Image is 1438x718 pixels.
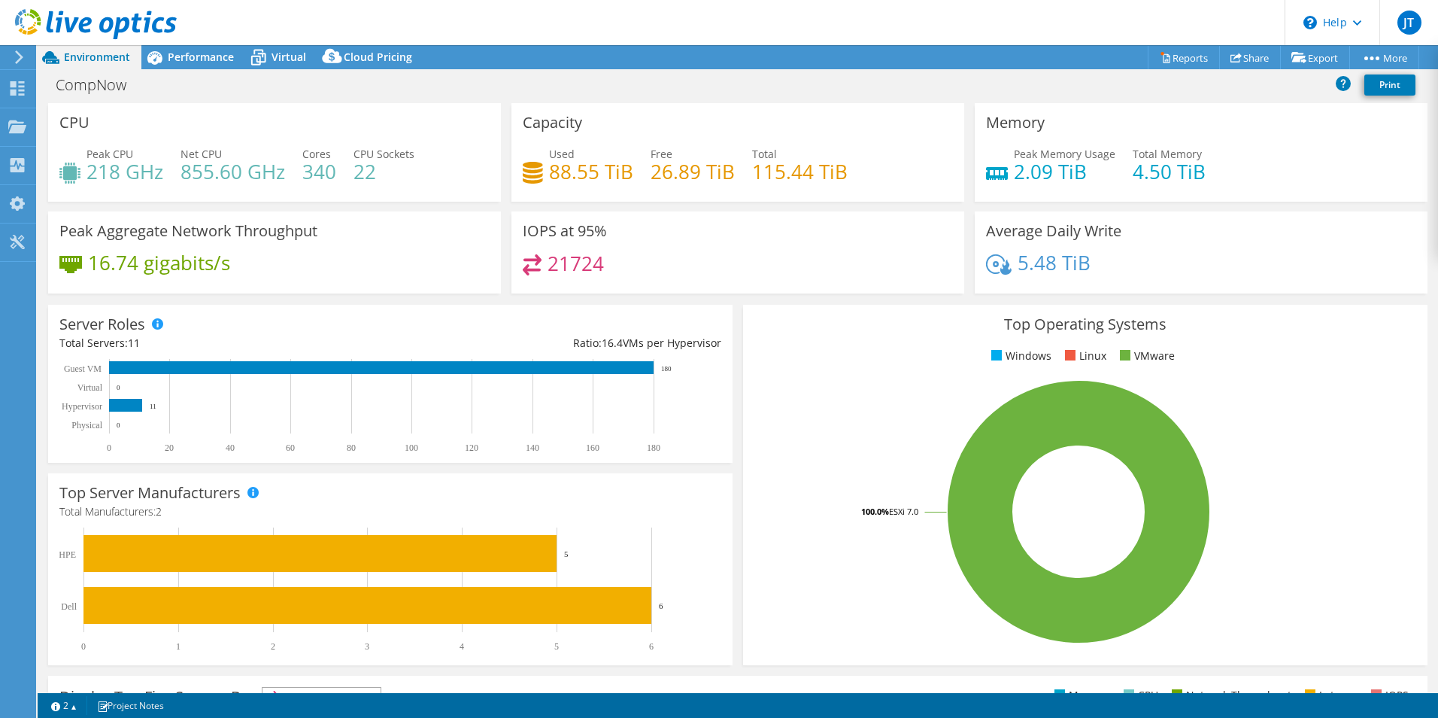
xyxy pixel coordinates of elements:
[59,223,317,239] h3: Peak Aggregate Network Throughput
[117,384,120,391] text: 0
[271,641,275,652] text: 2
[59,335,390,351] div: Total Servers:
[390,335,721,351] div: Ratio: VMs per Hypervisor
[460,641,464,652] text: 4
[523,223,607,239] h3: IOPS at 95%
[1133,163,1206,180] h4: 4.50 TiB
[353,147,414,161] span: CPU Sockets
[752,163,848,180] h4: 115.44 TiB
[861,506,889,517] tspan: 100.0%
[1301,687,1358,704] li: Latency
[286,443,295,453] text: 60
[226,443,235,453] text: 40
[272,50,306,64] span: Virtual
[1148,46,1220,69] a: Reports
[1280,46,1350,69] a: Export
[176,641,181,652] text: 1
[59,114,89,131] h3: CPU
[548,255,604,272] h4: 21724
[181,147,222,161] span: Net CPU
[1120,687,1158,704] li: CPU
[59,504,721,520] h4: Total Manufacturers:
[1014,147,1115,161] span: Peak Memory Usage
[181,163,285,180] h4: 855.60 GHz
[168,50,234,64] span: Performance
[302,163,336,180] h4: 340
[987,348,1051,364] li: Windows
[526,443,539,453] text: 140
[986,114,1045,131] h3: Memory
[62,401,102,412] text: Hypervisor
[1397,11,1421,35] span: JT
[554,641,559,652] text: 5
[1051,687,1110,704] li: Memory
[128,336,140,350] span: 11
[41,696,87,715] a: 2
[347,443,356,453] text: 80
[59,316,145,333] h3: Server Roles
[107,443,111,453] text: 0
[49,77,150,93] h1: CompNow
[586,443,599,453] text: 160
[549,147,575,161] span: Used
[1367,687,1409,704] li: IOPS
[150,403,156,410] text: 11
[59,485,241,501] h3: Top Server Manufacturers
[1133,147,1202,161] span: Total Memory
[117,421,120,429] text: 0
[1014,163,1115,180] h4: 2.09 TiB
[156,504,162,519] span: 2
[602,336,623,350] span: 16.4
[647,443,660,453] text: 180
[549,163,633,180] h4: 88.55 TiB
[465,443,478,453] text: 120
[165,443,174,453] text: 20
[86,163,163,180] h4: 218 GHz
[659,601,663,610] text: 6
[302,147,331,161] span: Cores
[1364,75,1415,96] a: Print
[1303,16,1317,29] svg: \n
[752,147,777,161] span: Total
[86,147,133,161] span: Peak CPU
[365,641,369,652] text: 3
[651,147,672,161] span: Free
[649,641,654,652] text: 6
[1168,687,1291,704] li: Network Throughput
[64,50,130,64] span: Environment
[81,641,86,652] text: 0
[61,601,77,612] text: Dell
[77,382,103,393] text: Virtual
[1219,46,1281,69] a: Share
[59,549,76,560] text: HPE
[344,50,412,64] span: Cloud Pricing
[71,420,102,430] text: Physical
[262,688,381,706] span: IOPS
[1349,46,1419,69] a: More
[353,163,414,180] h4: 22
[651,163,735,180] h4: 26.89 TiB
[1018,254,1091,271] h4: 5.48 TiB
[754,316,1416,333] h3: Top Operating Systems
[405,443,418,453] text: 100
[661,365,672,373] text: 180
[889,506,918,517] tspan: ESXi 7.0
[88,254,230,271] h4: 16.74 gigabits/s
[986,223,1121,239] h3: Average Daily Write
[64,364,102,374] text: Guest VM
[523,114,582,131] h3: Capacity
[564,549,569,558] text: 5
[1116,348,1175,364] li: VMware
[1061,348,1106,364] li: Linux
[86,696,174,715] a: Project Notes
